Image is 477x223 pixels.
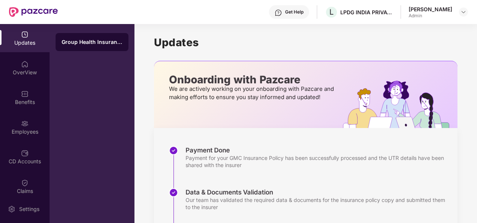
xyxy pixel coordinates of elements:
[21,149,29,157] img: svg+xml;base64,PHN2ZyBpZD0iQ0RfQWNjb3VudHMiIGRhdGEtbmFtZT0iQ0QgQWNjb3VudHMiIHhtbG5zPSJodHRwOi8vd3...
[21,60,29,68] img: svg+xml;base64,PHN2ZyBpZD0iSG9tZSIgeG1sbnM9Imh0dHA6Ly93d3cudzMub3JnLzIwMDAvc3ZnIiB3aWR0aD0iMjAiIG...
[409,13,452,19] div: Admin
[21,120,29,127] img: svg+xml;base64,PHN2ZyBpZD0iRW1wbG95ZWVzIiB4bWxucz0iaHR0cDovL3d3dy53My5vcmcvMjAwMC9zdmciIHdpZHRoPS...
[169,146,178,155] img: svg+xml;base64,PHN2ZyBpZD0iU3RlcC1Eb25lLTMyeDMyIiB4bWxucz0iaHR0cDovL3d3dy53My5vcmcvMjAwMC9zdmciIH...
[343,81,457,128] img: hrOnboarding
[186,154,450,169] div: Payment for your GMC Insurance Policy has been successfully processed and the UTR details have be...
[62,38,122,46] div: Group Health Insurance
[8,205,15,213] img: svg+xml;base64,PHN2ZyBpZD0iU2V0dGluZy0yMHgyMCIgeG1sbnM9Imh0dHA6Ly93d3cudzMub3JnLzIwMDAvc3ZnIiB3aW...
[21,90,29,98] img: svg+xml;base64,PHN2ZyBpZD0iQmVuZWZpdHMiIHhtbG5zPSJodHRwOi8vd3d3LnczLm9yZy8yMDAwL3N2ZyIgd2lkdGg9Ij...
[340,9,393,16] div: LPDG INDIA PRIVATE LIMITED
[154,36,457,49] h1: Updates
[409,6,452,13] div: [PERSON_NAME]
[169,76,336,83] p: Onboarding with Pazcare
[21,179,29,187] img: svg+xml;base64,PHN2ZyBpZD0iQ2xhaW0iIHhtbG5zPSJodHRwOi8vd3d3LnczLm9yZy8yMDAwL3N2ZyIgd2lkdGg9IjIwIi...
[460,9,466,15] img: svg+xml;base64,PHN2ZyBpZD0iRHJvcGRvd24tMzJ4MzIiIHhtbG5zPSJodHRwOi8vd3d3LnczLm9yZy8yMDAwL3N2ZyIgd2...
[275,9,282,17] img: svg+xml;base64,PHN2ZyBpZD0iSGVscC0zMngzMiIgeG1sbnM9Imh0dHA6Ly93d3cudzMub3JnLzIwMDAvc3ZnIiB3aWR0aD...
[186,196,450,211] div: Our team has validated the required data & documents for the insurance policy copy and submitted ...
[186,188,450,196] div: Data & Documents Validation
[21,31,29,38] img: svg+xml;base64,PHN2ZyBpZD0iVXBkYXRlZCIgeG1sbnM9Imh0dHA6Ly93d3cudzMub3JnLzIwMDAvc3ZnIiB3aWR0aD0iMj...
[169,85,336,101] p: We are actively working on your onboarding with Pazcare and making efforts to ensure you stay inf...
[186,146,450,154] div: Payment Done
[329,8,334,17] span: L
[17,205,42,213] div: Settings
[9,7,58,17] img: New Pazcare Logo
[169,188,178,197] img: svg+xml;base64,PHN2ZyBpZD0iU3RlcC1Eb25lLTMyeDMyIiB4bWxucz0iaHR0cDovL3d3dy53My5vcmcvMjAwMC9zdmciIH...
[285,9,303,15] div: Get Help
